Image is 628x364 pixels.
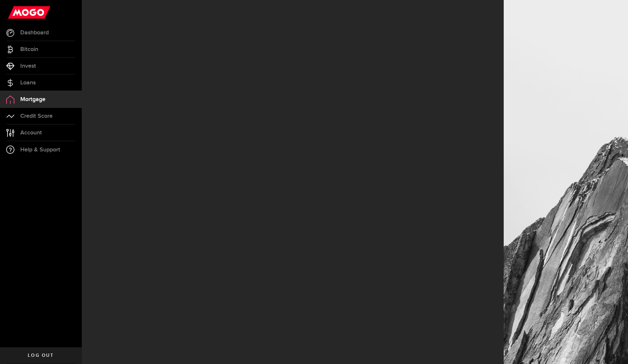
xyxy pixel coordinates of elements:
span: Mortgage [20,96,45,102]
span: Invest [20,63,36,69]
span: Bitcoin [20,46,38,52]
span: Dashboard [20,30,49,36]
span: Account [20,130,42,136]
span: Log out [28,353,54,358]
span: Credit Score [20,113,53,119]
span: Help & Support [20,147,60,153]
span: Loans [20,80,36,86]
